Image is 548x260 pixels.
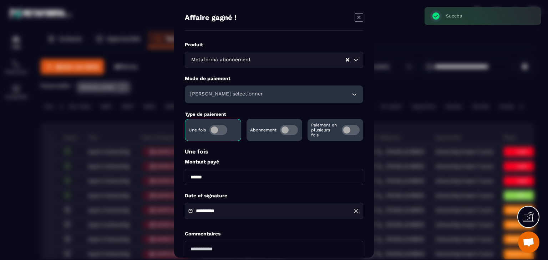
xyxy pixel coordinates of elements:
[185,75,363,82] label: Mode de paiement
[311,123,338,137] p: Paiement en plusieurs fois
[346,57,349,62] button: Clear Selected
[252,56,345,64] input: Search for option
[189,128,206,132] p: Une fois
[185,41,363,48] label: Produit
[185,52,363,68] div: Search for option
[189,56,252,64] span: Metaforma abonnement
[185,111,226,117] label: Type de paiement
[250,128,276,132] p: Abonnement
[185,230,220,237] label: Commentaires
[185,192,363,199] label: Date of signature
[518,232,539,253] div: Ouvrir le chat
[185,158,363,165] label: Montant payé
[185,148,363,155] p: Une fois
[185,13,237,23] h4: Affaire gagné !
